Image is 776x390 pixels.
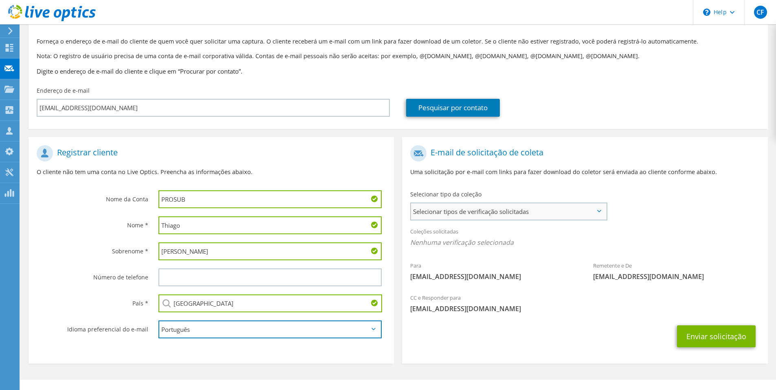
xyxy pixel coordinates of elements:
[37,67,760,76] h3: Digite o endereço de e-mail do cliente e clique em “Procurar por contato”.
[410,238,759,247] span: Nenhuma verificação selecionada
[406,99,500,117] a: Pesquisar por contato
[410,304,759,313] span: [EMAIL_ADDRESS][DOMAIN_NAME]
[402,223,767,253] div: Coleções solicitadas
[402,257,585,285] div: Para
[402,289,767,317] div: CC e Responder para
[37,190,148,203] label: Nome da Conta
[703,9,710,16] svg: \n
[37,294,148,307] label: País *
[37,168,386,176] p: O cliente não tem uma conta no Live Optics. Preencha as informações abaixo.
[37,37,760,46] p: Forneça o endereço de e-mail do cliente de quem você quer solicitar uma captura. O cliente recebe...
[37,52,760,61] p: Nota: O registro de usuário precisa de uma conta de e-mail corporativa válida. Contas de e-mail p...
[37,216,148,229] label: Nome *
[677,325,756,347] button: Enviar solicitação
[37,87,90,95] label: Endereço de e-mail
[410,168,759,176] p: Uma solicitação por e-mail com links para fazer download do coletor será enviada ao cliente confo...
[411,203,606,220] span: Selecionar tipos de verificação solicitadas
[410,190,481,198] label: Selecionar tipo da coleção
[410,145,755,161] h1: E-mail de solicitação de coleta
[37,145,382,161] h1: Registrar cliente
[37,268,148,281] label: Número de telefone
[593,272,760,281] span: [EMAIL_ADDRESS][DOMAIN_NAME]
[410,272,577,281] span: [EMAIL_ADDRESS][DOMAIN_NAME]
[37,242,148,255] label: Sobrenome *
[754,6,767,19] span: CF
[37,320,148,333] label: Idioma preferencial do e-mail
[585,257,768,285] div: Remetente e De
